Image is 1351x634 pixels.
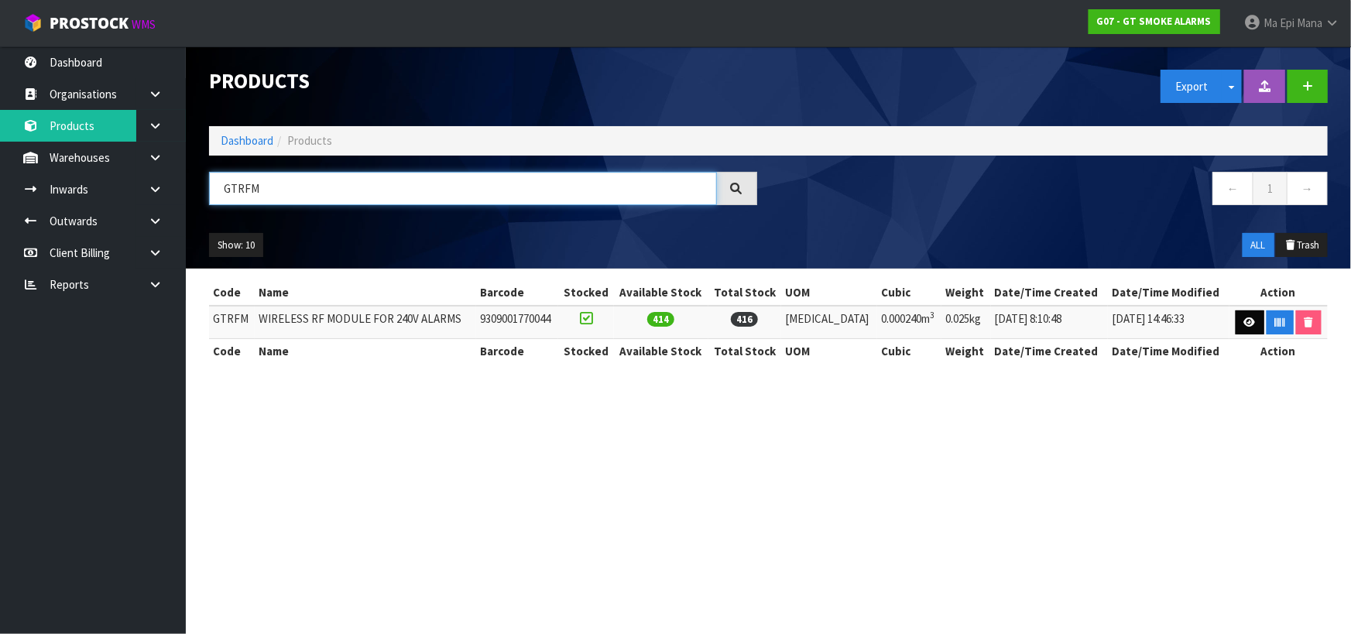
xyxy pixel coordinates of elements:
th: Barcode [476,280,558,305]
th: Date/Time Created [991,280,1108,305]
span: 416 [731,312,758,327]
td: WIRELESS RF MODULE FOR 240V ALARMS [255,306,476,339]
td: [DATE] 14:46:33 [1108,306,1229,339]
th: Stocked [558,339,614,364]
td: [MEDICAL_DATA] [781,306,877,339]
a: Dashboard [221,133,273,148]
td: GTRFM [209,306,255,339]
td: 9309001770044 [476,306,558,339]
th: Name [255,280,476,305]
th: Total Stock [708,339,782,364]
th: Date/Time Modified [1108,339,1229,364]
th: Date/Time Modified [1108,280,1229,305]
th: Action [1229,280,1328,305]
th: Code [209,339,255,364]
input: Search products [209,172,717,205]
span: Products [287,133,332,148]
th: UOM [781,339,877,364]
th: Cubic [877,339,941,364]
th: Weight [941,280,990,305]
th: Stocked [558,280,614,305]
th: Total Stock [708,280,782,305]
span: Ma Epi [1264,15,1294,30]
th: Code [209,280,255,305]
span: ProStock [50,13,129,33]
button: Export [1161,70,1222,103]
sup: 3 [930,310,934,320]
th: Name [255,339,476,364]
th: Date/Time Created [991,339,1108,364]
td: [DATE] 8:10:48 [991,306,1108,339]
a: ← [1212,172,1253,205]
button: Show: 10 [209,233,263,258]
img: cube-alt.png [23,13,43,33]
button: ALL [1243,233,1274,258]
a: G07 - GT SMOKE ALARMS [1089,9,1220,34]
th: Action [1229,339,1328,364]
td: 0.025kg [941,306,990,339]
strong: G07 - GT SMOKE ALARMS [1097,15,1212,28]
th: Barcode [476,339,558,364]
span: Mana [1297,15,1322,30]
th: Available Stock [614,339,708,364]
td: 0.000240m [877,306,941,339]
h1: Products [209,70,757,93]
th: Available Stock [614,280,708,305]
nav: Page navigation [780,172,1329,210]
a: 1 [1253,172,1288,205]
a: → [1287,172,1328,205]
button: Trash [1276,233,1328,258]
th: UOM [781,280,877,305]
span: 414 [647,312,674,327]
th: Cubic [877,280,941,305]
th: Weight [941,339,990,364]
small: WMS [132,17,156,32]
